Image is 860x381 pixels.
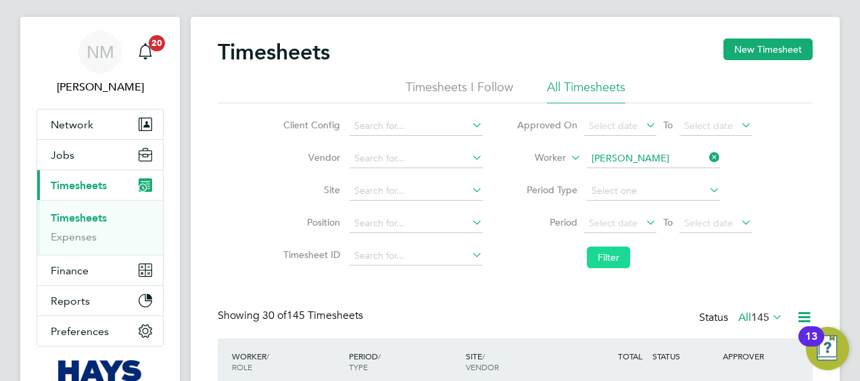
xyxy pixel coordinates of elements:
span: / [266,351,269,361]
h2: Timesheets [218,39,330,66]
span: Finance [51,264,89,277]
span: To [659,116,677,134]
label: Approved On [517,119,577,131]
input: Search for... [587,149,720,168]
span: Nicholas Morgan [37,79,164,95]
button: New Timesheet [723,39,813,60]
span: / [378,351,381,361]
label: Position [279,216,340,228]
span: Network [51,118,93,131]
span: Select date [684,217,733,229]
span: 20 [149,35,165,51]
input: Select one [587,182,720,201]
span: 30 of [262,309,287,322]
span: ROLE [232,361,252,372]
a: NM[PERSON_NAME] [37,30,164,95]
div: Status [699,309,786,328]
button: Jobs [37,140,163,170]
span: TYPE [349,361,368,372]
span: 145 [751,311,769,324]
span: Select date [684,120,733,132]
a: Timesheets [51,211,107,224]
input: Search for... [350,149,483,168]
div: STATUS [649,344,719,368]
button: Open Resource Center, 13 new notifications [806,327,849,370]
span: / [482,351,485,361]
span: Select date [589,120,638,132]
button: Network [37,109,163,139]
li: Timesheets I Follow [406,79,513,103]
label: Period Type [517,184,577,196]
span: Timesheets [51,179,107,192]
button: Filter [587,247,630,268]
input: Search for... [350,117,483,136]
div: Timesheets [37,200,163,255]
button: Preferences [37,316,163,346]
a: 20 [132,30,159,74]
span: Preferences [51,325,109,338]
label: Vendor [279,151,340,163]
label: Site [279,184,340,196]
span: TOTAL [618,351,642,361]
span: NM [87,43,114,61]
input: Search for... [350,247,483,265]
span: To [659,213,677,231]
div: PERIOD [345,344,462,379]
div: SITE [462,344,579,379]
span: Reports [51,295,90,307]
label: Timesheet ID [279,249,340,261]
a: Expenses [51,230,97,243]
div: 13 [805,336,817,354]
button: Finance [37,255,163,285]
label: All [738,311,783,324]
label: Client Config [279,119,340,131]
label: Period [517,216,577,228]
div: WORKER [229,344,345,379]
div: APPROVER [719,344,790,368]
span: 145 Timesheets [262,309,363,322]
label: Worker [505,151,566,165]
li: All Timesheets [547,79,625,103]
input: Search for... [350,214,483,233]
button: Reports [37,286,163,315]
span: VENDOR [466,361,499,372]
div: Showing [218,309,366,323]
span: Select date [589,217,638,229]
input: Search for... [350,182,483,201]
button: Timesheets [37,170,163,200]
span: Jobs [51,149,74,161]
